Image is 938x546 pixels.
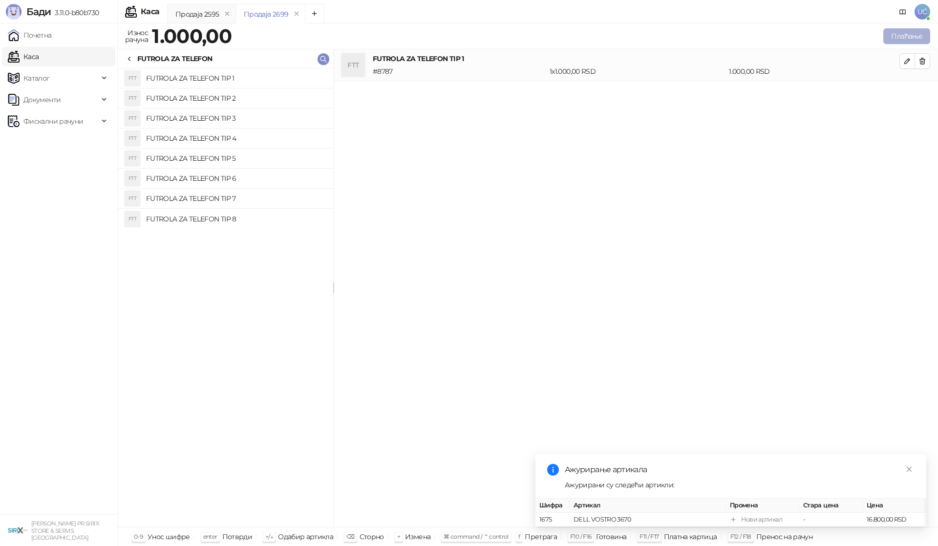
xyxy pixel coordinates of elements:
[640,533,659,540] span: F11 / F17
[125,131,140,146] div: FTT
[125,151,140,166] div: FTT
[570,533,591,540] span: F10 / F16
[148,530,190,543] div: Унос шифре
[290,10,303,18] button: remove
[726,499,799,513] th: Промена
[863,513,926,527] td: 16.800,00 RSD
[146,211,325,227] h4: FUTROLA ZA TELEFON TIP 8
[397,533,400,540] span: +
[8,521,27,540] img: 64x64-companyLogo-cb9a1907-c9b0-4601-bb5e-5084e694c383.png
[360,530,384,543] div: Сторно
[548,66,727,77] div: 1 x 1.000,00 RSD
[146,70,325,86] h4: FUTROLA ZA TELEFON TIP 1
[535,499,570,513] th: Шифра
[222,530,253,543] div: Потврди
[444,533,509,540] span: ⌘ command / ⌃ control
[278,530,333,543] div: Одабир артикла
[123,26,150,46] div: Износ рачуна
[125,110,140,126] div: FTT
[756,530,812,543] div: Пренос на рачун
[799,513,863,527] td: -
[23,90,61,109] span: Документи
[244,9,288,20] div: Продаја 2699
[125,211,140,227] div: FTT
[152,24,232,48] strong: 1.000,00
[730,533,751,540] span: F12 / F18
[146,151,325,166] h4: FUTROLA ZA TELEFON TIP 5
[895,4,911,20] a: Документација
[51,8,99,17] span: 3.11.0-b80b730
[221,10,234,18] button: remove
[26,6,51,18] span: Бади
[570,499,726,513] th: Артикал
[6,4,21,20] img: Logo
[565,464,915,476] div: Ажурирање артикала
[8,47,39,66] a: Каса
[125,191,140,206] div: FTT
[570,513,726,527] td: DELL VOSTRO 3670
[118,68,333,527] div: grid
[727,66,901,77] div: 1.000,00 RSD
[146,171,325,186] h4: FUTROLA ZA TELEFON TIP 6
[146,131,325,146] h4: FUTROLA ZA TELEFON TIP 4
[904,464,915,475] a: Close
[883,28,930,44] button: Плаћање
[125,171,140,186] div: FTT
[596,530,626,543] div: Готовина
[373,53,899,64] h4: FUTROLA ZA TELEFON TIP 1
[915,4,930,20] span: UĆ
[125,90,140,106] div: FTT
[265,533,273,540] span: ↑/↓
[203,533,217,540] span: enter
[565,480,915,490] div: Ажурирани су следећи артикли:
[146,90,325,106] h4: FUTROLA ZA TELEFON TIP 2
[137,53,212,64] div: FUTROLA ZA TELEFON
[371,66,548,77] div: # 8787
[141,8,159,16] div: Каса
[405,530,430,543] div: Измена
[23,111,83,131] span: Фискални рачуни
[125,70,140,86] div: FTT
[741,515,782,524] div: Нови артикал
[518,533,520,540] span: f
[175,9,219,20] div: Продаја 2595
[305,4,324,23] button: Add tab
[341,53,365,77] div: FTT
[906,466,913,473] span: close
[146,110,325,126] h4: FUTROLA ZA TELEFON TIP 3
[799,499,863,513] th: Стара цена
[535,513,570,527] td: 1675
[863,499,926,513] th: Цена
[31,520,99,541] small: [PERSON_NAME] PR SIRIX STORE & SERVIS [GEOGRAPHIC_DATA]
[8,25,52,45] a: Почетна
[134,533,143,540] span: 0-9
[525,530,557,543] div: Претрага
[146,191,325,206] h4: FUTROLA ZA TELEFON TIP 7
[547,464,559,476] span: info-circle
[23,68,50,88] span: Каталог
[346,533,354,540] span: ⌫
[664,530,717,543] div: Платна картица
